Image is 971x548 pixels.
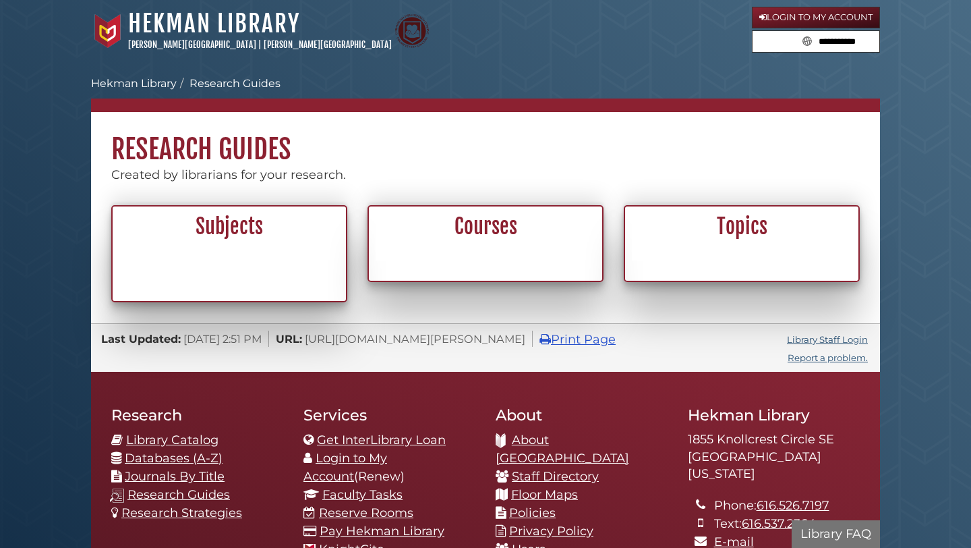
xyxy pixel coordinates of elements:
a: Research Guides [127,487,230,502]
a: Library Staff Login [787,334,868,345]
form: Search library guides, policies, and FAQs. [752,30,880,53]
button: Search [798,31,816,49]
h2: Courses [376,214,595,240]
a: Report a problem. [788,352,868,363]
a: Databases (A-Z) [125,451,223,466]
a: Research Strategies [121,505,242,520]
a: Staff Directory [512,469,599,484]
img: research-guides-icon-white_37x37.png [110,489,124,503]
h1: Research Guides [91,112,880,166]
nav: breadcrumb [91,76,880,112]
a: Login to My Account [303,451,387,484]
span: URL: [276,332,302,346]
a: Library Catalog [126,433,218,447]
i: Print Page [539,333,551,346]
img: Calvin Theological Seminary [395,14,429,48]
a: [PERSON_NAME][GEOGRAPHIC_DATA] [128,39,256,50]
li: (Renew) [303,449,475,486]
span: [URL][DOMAIN_NAME][PERSON_NAME] [305,332,525,346]
a: 616.537.2364 [742,516,816,531]
span: Last Updated: [101,332,181,346]
h2: Subjects [120,214,339,240]
a: About [GEOGRAPHIC_DATA] [496,433,629,466]
span: | [258,39,262,50]
a: Pay Hekman Library [320,524,444,539]
a: Reserve Rooms [319,505,413,520]
a: Get InterLibrary Loan [317,433,446,447]
a: 616.526.7197 [757,498,829,513]
h2: Topics [632,214,851,240]
a: Privacy Policy [509,524,593,539]
a: Floor Maps [511,487,578,502]
span: Created by librarians for your research. [111,167,346,182]
a: Journals By Title [125,469,225,484]
h2: Hekman Library [688,406,860,424]
span: [DATE] 2:51 PM [183,332,262,346]
a: Policies [509,505,556,520]
img: Calvin University [91,14,125,48]
h2: About [496,406,668,424]
button: Library FAQ [792,520,880,548]
li: Text: [714,515,860,533]
address: 1855 Knollcrest Circle SE [GEOGRAPHIC_DATA][US_STATE] [688,431,860,483]
h2: Services [303,406,475,424]
a: Faculty Tasks [322,487,403,502]
a: Login to My Account [752,7,880,28]
a: [PERSON_NAME][GEOGRAPHIC_DATA] [264,39,392,50]
h2: Research [111,406,283,424]
a: Print Page [539,332,616,347]
a: Research Guides [189,77,281,90]
a: Hekman Library [128,9,300,38]
a: Hekman Library [91,77,177,90]
li: Phone: [714,497,860,515]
